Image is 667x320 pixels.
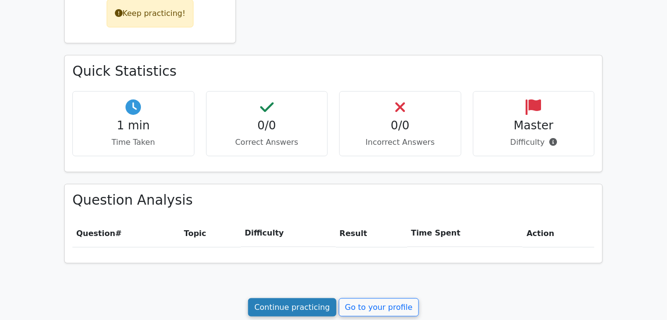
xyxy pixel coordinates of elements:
th: Topic [180,220,241,247]
th: Difficulty [241,220,335,247]
th: Result [336,220,407,247]
p: Time Taken [81,137,186,148]
h4: 1 min [81,119,186,133]
th: # [72,220,180,247]
h4: 0/0 [347,119,453,133]
p: Incorrect Answers [347,137,453,148]
h4: 0/0 [214,119,320,133]
p: Difficulty [481,137,587,148]
h3: Quick Statistics [72,63,595,80]
p: Correct Answers [214,137,320,148]
a: Continue practicing [248,298,336,317]
th: Action [523,220,595,247]
a: Go to your profile [339,298,419,317]
th: Time Spent [407,220,523,247]
h4: Master [481,119,587,133]
span: Question [76,229,115,238]
h3: Question Analysis [72,192,595,209]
